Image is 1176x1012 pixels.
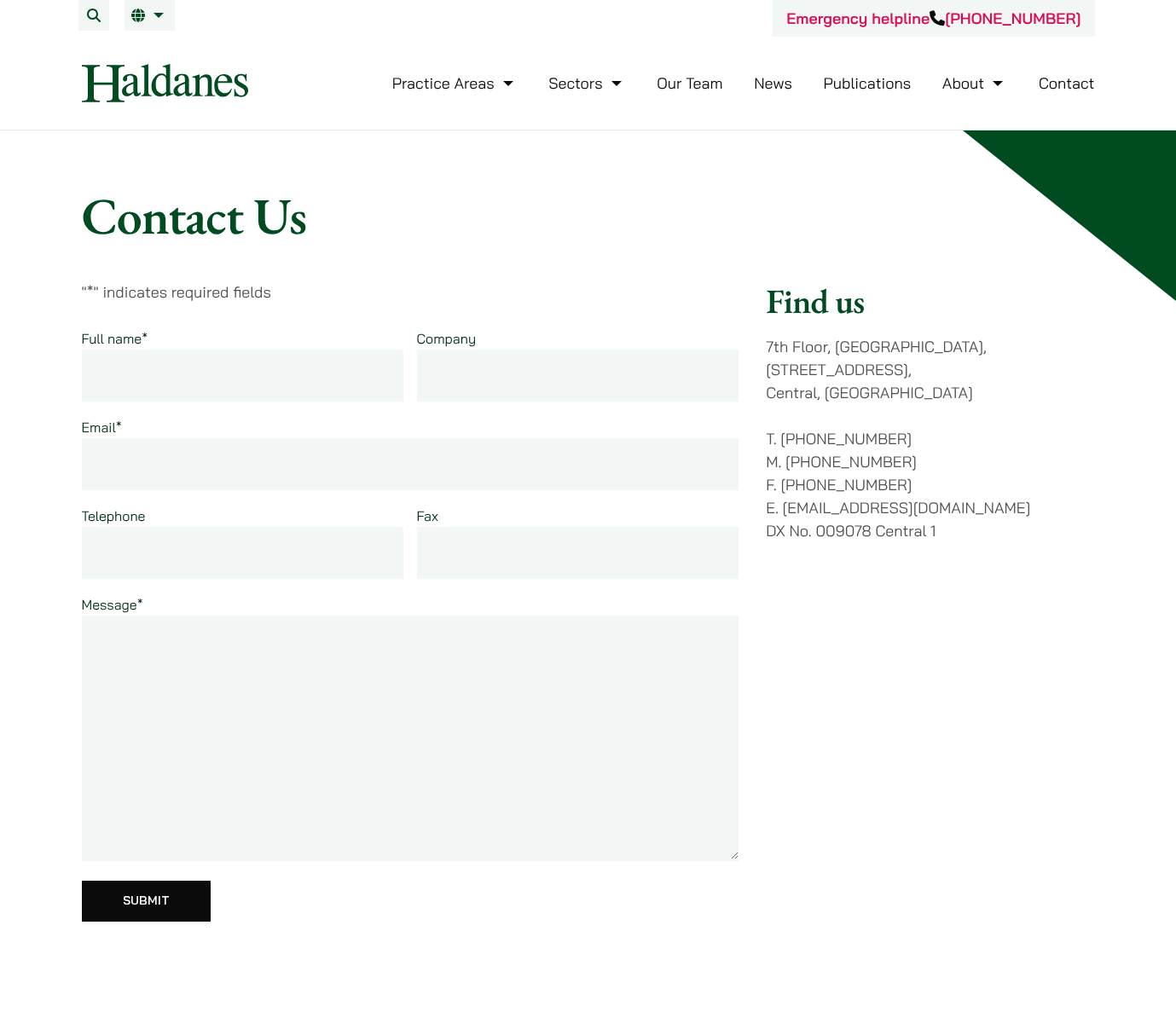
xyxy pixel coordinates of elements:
[82,419,122,436] label: Email
[131,9,168,22] a: EN
[82,330,148,347] label: Full name
[754,73,792,93] a: News
[942,73,1007,93] a: About
[82,280,739,304] p: " " indicates required fields
[417,330,477,347] label: Company
[1039,73,1095,93] a: Contact
[766,427,1094,542] p: T. [PHONE_NUMBER] M. [PHONE_NUMBER] F. [PHONE_NUMBER] E. [EMAIL_ADDRESS][DOMAIN_NAME] DX No. 0090...
[417,507,438,524] label: Fax
[766,280,1094,321] h2: Find us
[657,73,722,93] a: Our Team
[766,335,1094,404] p: 7th Floor, [GEOGRAPHIC_DATA], [STREET_ADDRESS], Central, [GEOGRAPHIC_DATA]
[82,507,146,524] label: Telephone
[82,64,248,102] img: Logo of Haldanes
[82,596,143,613] label: Message
[82,881,211,922] input: Submit
[786,9,1080,28] a: Emergency helpline[PHONE_NUMBER]
[824,73,912,93] a: Publications
[392,73,518,93] a: Practice Areas
[82,185,1095,246] h1: Contact Us
[548,73,625,93] a: Sectors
